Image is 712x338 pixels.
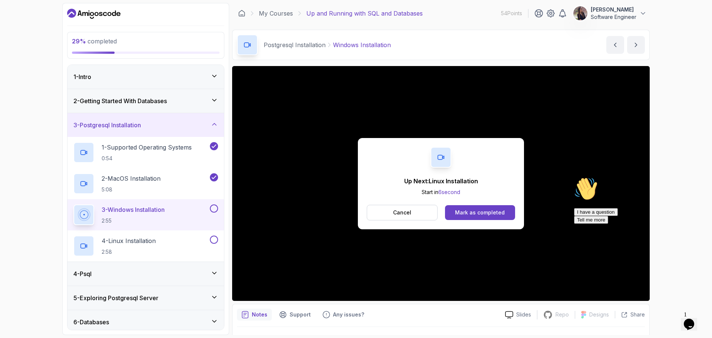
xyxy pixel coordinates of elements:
button: Tell me more [3,42,37,50]
button: 1-Intro [67,65,224,89]
span: Hi! How can we help? [3,22,73,28]
button: previous content [606,36,624,54]
p: Repo [556,311,569,318]
button: 4-Psql [67,262,224,286]
p: Designs [589,311,609,318]
p: Notes [252,311,267,318]
iframe: 3 - Windows Installation [232,66,650,301]
p: Software Engineer [591,13,636,21]
p: 1 - Supported Operating Systems [102,143,192,152]
h3: 5 - Exploring Postgresql Server [73,293,158,302]
span: 6 second [438,189,460,195]
h3: 2 - Getting Started With Databases [73,96,167,105]
p: 2:55 [102,217,165,224]
p: [PERSON_NAME] [591,6,636,13]
div: 👋Hi! How can we help?I have a questionTell me more [3,3,136,50]
img: user profile image [573,6,587,20]
p: 4 - Linux Installation [102,236,156,245]
button: notes button [237,309,272,321]
button: Share [615,311,645,318]
button: 3-Postgresql Installation [67,113,224,137]
p: 5:08 [102,186,161,193]
a: Dashboard [238,10,245,17]
p: Windows Installation [333,40,391,49]
p: 3 - Windows Installation [102,205,165,214]
p: Postgresql Installation [264,40,326,49]
button: 2-MacOS Installation5:08 [73,173,218,194]
button: Feedback button [318,309,369,321]
span: 29 % [72,37,86,45]
img: :wave: [3,3,27,27]
a: Dashboard [67,8,121,20]
p: Slides [516,311,531,318]
button: 3-Windows Installation2:55 [73,204,218,225]
p: Support [290,311,311,318]
a: My Courses [259,9,293,18]
a: Slides [499,311,537,319]
button: 4-Linux Installation2:58 [73,236,218,256]
p: 0:54 [102,155,192,162]
p: Cancel [393,209,411,216]
button: Support button [275,309,315,321]
h3: 3 - Postgresql Installation [73,121,141,129]
button: 1-Supported Operating Systems0:54 [73,142,218,163]
p: Any issues? [333,311,364,318]
p: Up Next: Linux Installation [404,177,478,186]
h3: 6 - Databases [73,318,109,326]
p: 54 Points [501,10,522,17]
p: Share [630,311,645,318]
button: Cancel [367,205,438,220]
h3: 4 - Psql [73,269,92,278]
button: 2-Getting Started With Databases [67,89,224,113]
button: user profile image[PERSON_NAME]Software Engineer [573,6,647,21]
span: completed [72,37,117,45]
p: Start in [404,188,478,196]
div: Mark as completed [455,209,505,216]
p: 2:58 [102,248,156,256]
iframe: chat widget [571,174,705,305]
p: 2 - MacOS Installation [102,174,161,183]
button: 5-Exploring Postgresql Server [67,286,224,310]
button: I have a question [3,34,47,42]
iframe: chat widget [681,308,705,331]
p: Up and Running with SQL and Databases [306,9,423,18]
button: 6-Databases [67,310,224,334]
button: next content [627,36,645,54]
h3: 1 - Intro [73,72,91,81]
button: Mark as completed [445,205,515,220]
